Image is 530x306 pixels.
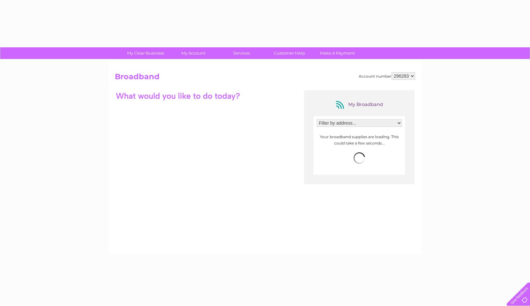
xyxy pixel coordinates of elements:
a: Services [215,47,268,59]
img: loading [354,152,365,164]
p: Your broadband supplies are loading. This could take a few seconds... [317,134,402,146]
div: My Broadband [334,100,385,110]
a: Make A Payment [311,47,363,59]
a: Customer Help [263,47,315,59]
a: My Account [168,47,220,59]
div: Account number [359,72,415,80]
a: My Clear Business [120,47,172,59]
h2: Broadband [115,72,415,84]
